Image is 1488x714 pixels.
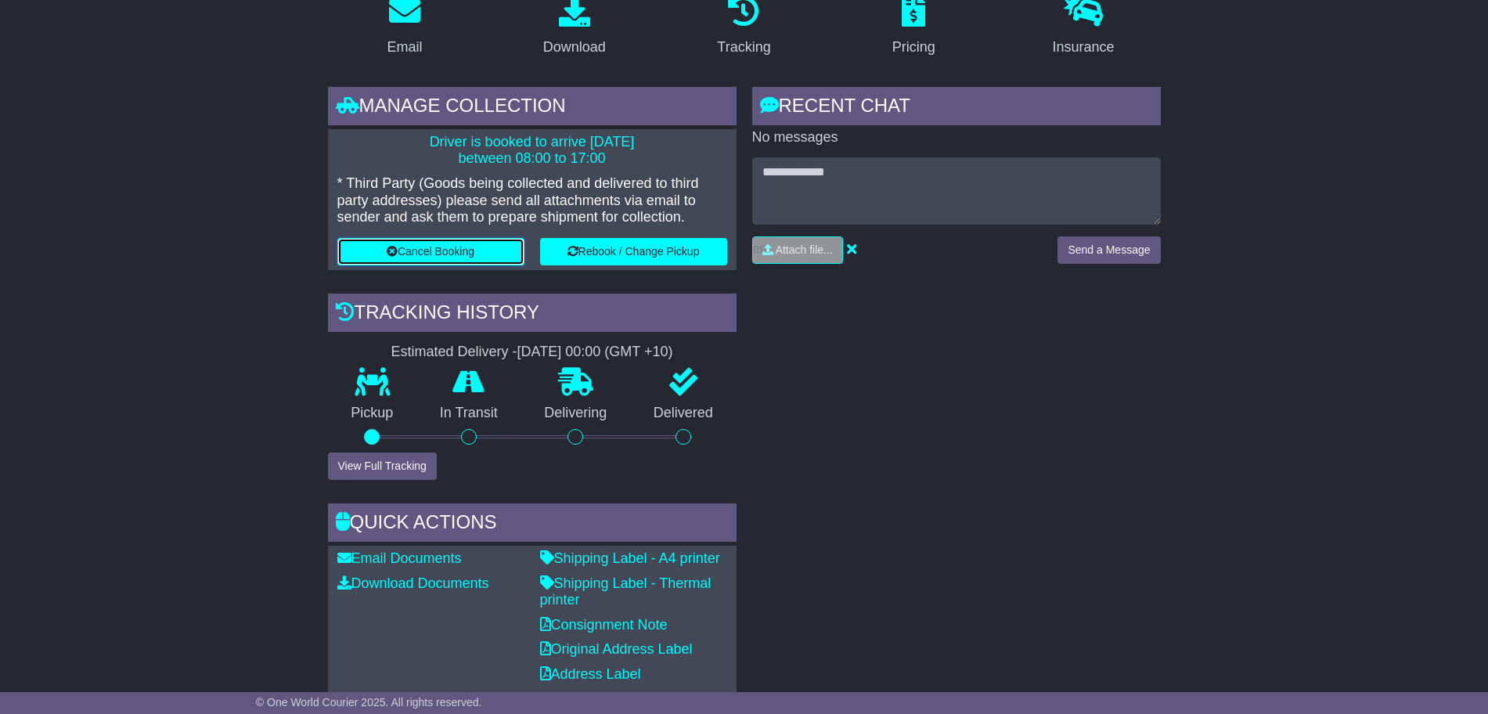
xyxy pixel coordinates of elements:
a: Shipping Label - Thermal printer [540,575,712,608]
div: Manage collection [328,87,737,129]
span: © One World Courier 2025. All rights reserved. [256,696,482,709]
p: Delivered [630,405,737,422]
div: Tracking history [328,294,737,336]
div: Quick Actions [328,503,737,546]
div: Tracking [717,37,770,58]
p: No messages [752,129,1161,146]
div: Download [543,37,606,58]
button: Send a Message [1057,236,1160,264]
a: Download Documents [337,575,489,591]
a: Email Documents [337,550,462,566]
button: Cancel Booking [337,238,524,265]
a: Address Label [540,666,641,682]
div: Insurance [1053,37,1115,58]
p: * Third Party (Goods being collected and delivered to third party addresses) please send all atta... [337,175,727,226]
div: Email [387,37,422,58]
p: Pickup [328,405,417,422]
button: Rebook / Change Pickup [540,238,727,265]
p: Driver is booked to arrive [DATE] between 08:00 to 17:00 [337,134,727,168]
button: View Full Tracking [328,453,437,480]
div: Estimated Delivery - [328,344,737,361]
a: Original Address Label [540,641,693,657]
div: Pricing [892,37,935,58]
a: Shipping Label - A4 printer [540,550,720,566]
a: Consignment Note [540,617,668,633]
div: RECENT CHAT [752,87,1161,129]
p: In Transit [416,405,521,422]
div: [DATE] 00:00 (GMT +10) [517,344,673,361]
p: Delivering [521,405,631,422]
